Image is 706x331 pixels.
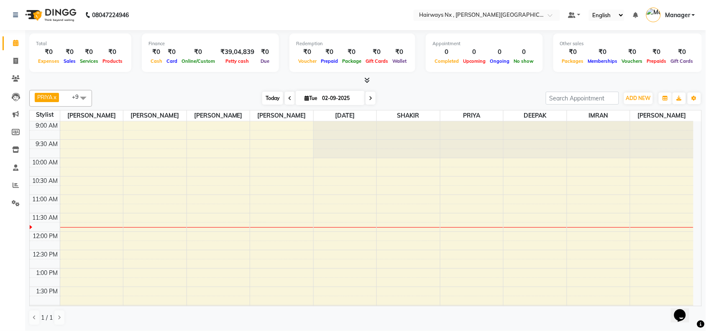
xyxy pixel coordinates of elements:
[296,47,319,57] div: ₹0
[31,177,60,185] div: 10:30 AM
[461,47,488,57] div: 0
[314,110,377,121] span: [DATE]
[179,58,217,64] span: Online/Custom
[164,58,179,64] span: Card
[34,140,60,149] div: 9:30 AM
[258,47,272,57] div: ₹0
[440,110,504,121] span: PRIYA
[53,94,56,100] a: x
[217,47,258,57] div: ₹39,04,839
[148,40,272,47] div: Finance
[148,58,164,64] span: Cash
[340,47,363,57] div: ₹0
[488,58,512,64] span: Ongoing
[31,158,60,167] div: 10:00 AM
[669,58,696,64] span: Gift Cards
[624,92,653,104] button: ADD NEW
[92,3,129,27] b: 08047224946
[148,47,164,57] div: ₹0
[560,58,586,64] span: Packages
[645,47,669,57] div: ₹0
[302,95,320,101] span: Tue
[432,47,461,57] div: 0
[164,47,179,57] div: ₹0
[504,110,567,121] span: DEEPAK
[320,92,361,105] input: 2025-09-02
[37,94,53,100] span: PRIYA
[461,58,488,64] span: Upcoming
[296,58,319,64] span: Voucher
[36,40,125,47] div: Total
[560,47,586,57] div: ₹0
[41,313,53,322] span: 1 / 1
[363,58,390,64] span: Gift Cards
[377,110,440,121] span: SHAKIR
[123,110,187,121] span: [PERSON_NAME]
[36,58,61,64] span: Expenses
[72,93,85,100] span: +9
[620,58,645,64] span: Vouchers
[626,95,651,101] span: ADD NEW
[488,47,512,57] div: 0
[21,3,79,27] img: logo
[35,287,60,296] div: 1:30 PM
[100,47,125,57] div: ₹0
[645,58,669,64] span: Prepaids
[363,47,390,57] div: ₹0
[31,232,60,241] div: 12:00 PM
[61,58,78,64] span: Sales
[78,47,100,57] div: ₹0
[671,298,698,323] iframe: chat widget
[432,58,461,64] span: Completed
[60,110,123,121] span: [PERSON_NAME]
[78,58,100,64] span: Services
[100,58,125,64] span: Products
[512,47,536,57] div: 0
[262,92,283,105] span: Today
[31,213,60,222] div: 11:30 AM
[35,269,60,277] div: 1:00 PM
[250,110,313,121] span: [PERSON_NAME]
[390,47,409,57] div: ₹0
[36,47,61,57] div: ₹0
[512,58,536,64] span: No show
[31,195,60,204] div: 11:00 AM
[319,47,340,57] div: ₹0
[665,11,690,20] span: Manager
[432,40,536,47] div: Appointment
[340,58,363,64] span: Package
[630,110,693,121] span: [PERSON_NAME]
[620,47,645,57] div: ₹0
[669,47,696,57] div: ₹0
[586,58,620,64] span: Memberships
[296,40,409,47] div: Redemption
[179,47,217,57] div: ₹0
[224,58,251,64] span: Petty cash
[390,58,409,64] span: Wallet
[34,121,60,130] div: 9:00 AM
[646,8,661,22] img: Manager
[35,305,60,314] div: 2:00 PM
[586,47,620,57] div: ₹0
[319,58,340,64] span: Prepaid
[560,40,696,47] div: Other sales
[258,58,271,64] span: Due
[31,250,60,259] div: 12:30 PM
[546,92,619,105] input: Search Appointment
[187,110,250,121] span: [PERSON_NAME]
[30,110,60,119] div: Stylist
[567,110,630,121] span: IMRAN
[61,47,78,57] div: ₹0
